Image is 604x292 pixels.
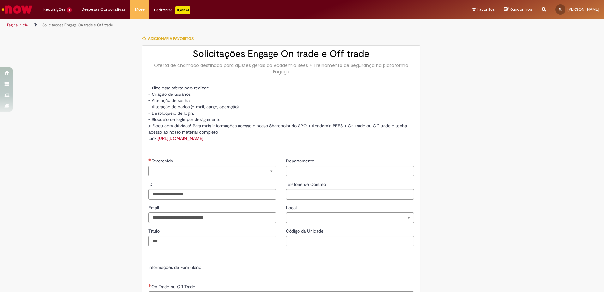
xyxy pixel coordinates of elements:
[510,6,532,12] span: Rascunhos
[148,36,194,41] span: Adicionar a Favoritos
[567,7,599,12] span: [PERSON_NAME]
[148,166,276,176] a: Limpar campo Favorecido
[151,158,174,164] span: Necessários - Favorecido
[175,6,190,14] p: +GenAi
[148,189,276,200] input: ID
[148,85,414,142] p: Utilize essa oferta para realizar: - Criação de usuários; - Alteração de senha; - Alteração de da...
[148,228,161,234] span: Título
[148,181,154,187] span: ID
[148,205,160,210] span: Email
[504,7,532,13] a: Rascunhos
[148,158,151,161] span: Necessários
[5,19,398,31] ul: Trilhas de página
[7,22,29,27] a: Página inicial
[559,7,562,11] span: TL
[67,7,72,13] span: 4
[1,3,33,16] img: ServiceNow
[286,228,325,234] span: Código da Unidade
[286,181,327,187] span: Telefone de Contato
[82,6,125,13] span: Despesas Corporativas
[135,6,145,13] span: More
[148,62,414,75] div: Oferta de chamado destinado para ajustes gerais da Academia Bees + Treinamento de Segurança na pl...
[286,212,414,223] a: Limpar campo Local
[477,6,495,13] span: Favoritos
[286,158,316,164] span: Departamento
[154,6,190,14] div: Padroniza
[148,236,276,246] input: Título
[142,32,197,45] button: Adicionar a Favoritos
[151,284,196,289] span: On Trade ou Off Trade
[43,6,65,13] span: Requisições
[286,205,298,210] span: Local
[148,212,276,223] input: Email
[286,189,414,200] input: Telefone de Contato
[286,166,414,176] input: Departamento
[286,236,414,246] input: Código da Unidade
[158,136,203,141] a: [URL][DOMAIN_NAME]
[148,284,151,287] span: Necessários
[42,22,113,27] a: Solicitações Engage On trade e Off trade
[148,49,414,59] h2: Solicitações Engage On trade e Off trade
[148,265,201,270] label: Informações de Formulário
